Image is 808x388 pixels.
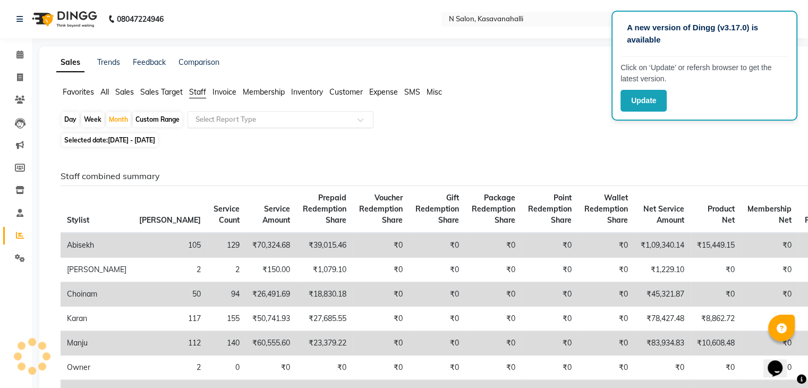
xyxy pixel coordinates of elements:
span: Product Net [708,204,735,225]
td: ₹0 [409,258,465,282]
iframe: chat widget [763,345,797,377]
td: ₹0 [353,307,409,331]
td: ₹26,491.69 [246,282,296,307]
span: Invoice [212,87,236,97]
td: ₹0 [465,356,522,380]
td: 105 [133,233,207,258]
td: 2 [207,258,246,282]
td: Choinam [61,282,133,307]
td: ₹0 [578,307,634,331]
span: Sales [115,87,134,97]
div: Week [81,112,104,127]
td: ₹0 [691,282,741,307]
span: Sales Target [140,87,183,97]
img: logo [27,4,100,34]
td: ₹0 [409,307,465,331]
td: ₹0 [465,331,522,356]
td: 117 [133,307,207,331]
td: ₹0 [465,307,522,331]
td: ₹0 [246,356,296,380]
td: ₹45,321.87 [634,282,691,307]
span: Stylist [67,215,89,225]
span: Prepaid Redemption Share [303,193,346,225]
td: ₹1,079.10 [296,258,353,282]
td: ₹150.00 [246,258,296,282]
td: ₹0 [353,331,409,356]
td: ₹70,324.68 [246,233,296,258]
div: Month [106,112,131,127]
td: ₹39,015.46 [296,233,353,258]
td: ₹0 [691,356,741,380]
span: Voucher Redemption Share [359,193,403,225]
p: Click on ‘Update’ or refersh browser to get the latest version. [620,62,788,85]
td: ₹0 [353,356,409,380]
td: Owner [61,356,133,380]
button: Update [620,90,667,112]
td: [PERSON_NAME] [61,258,133,282]
td: ₹0 [741,282,798,307]
a: Feedback [133,57,166,67]
span: SMS [404,87,420,97]
td: 94 [207,282,246,307]
td: ₹0 [578,233,634,258]
td: 50 [133,282,207,307]
span: Membership [243,87,285,97]
td: ₹78,427.48 [634,307,691,331]
div: Custom Range [133,112,182,127]
td: ₹0 [741,233,798,258]
span: All [100,87,109,97]
span: Customer [329,87,363,97]
td: ₹0 [741,331,798,356]
td: ₹0 [634,356,691,380]
div: Day [62,112,79,127]
td: ₹0 [578,258,634,282]
td: Karan [61,307,133,331]
span: Wallet Redemption Share [584,193,628,225]
b: 08047224946 [117,4,164,34]
td: ₹83,934.83 [634,331,691,356]
td: Manju [61,331,133,356]
span: Package Redemption Share [472,193,515,225]
td: ₹60,555.60 [246,331,296,356]
span: [DATE] - [DATE] [108,136,155,144]
td: ₹50,741.93 [246,307,296,331]
td: ₹0 [578,331,634,356]
td: 0 [207,356,246,380]
h6: Staff combined summary [61,171,785,181]
td: ₹0 [691,258,741,282]
td: 140 [207,331,246,356]
td: ₹0 [522,356,578,380]
td: ₹0 [522,331,578,356]
span: Misc [427,87,442,97]
td: ₹0 [522,307,578,331]
td: ₹0 [522,233,578,258]
td: ₹8,862.72 [691,307,741,331]
span: Net Service Amount [643,204,684,225]
td: ₹0 [741,356,798,380]
td: ₹0 [296,356,353,380]
td: ₹0 [522,258,578,282]
td: ₹0 [353,282,409,307]
td: ₹18,830.18 [296,282,353,307]
td: ₹0 [353,258,409,282]
td: ₹0 [353,233,409,258]
span: Gift Redemption Share [415,193,459,225]
a: Comparison [178,57,219,67]
p: A new version of Dingg (v3.17.0) is available [627,22,782,46]
td: 2 [133,258,207,282]
td: ₹1,09,340.14 [634,233,691,258]
td: 155 [207,307,246,331]
td: ₹0 [465,233,522,258]
td: ₹15,449.15 [691,233,741,258]
td: ₹0 [409,282,465,307]
span: Service Amount [262,204,290,225]
span: Service Count [214,204,240,225]
span: Inventory [291,87,323,97]
td: ₹23,379.22 [296,331,353,356]
td: ₹0 [409,233,465,258]
td: ₹0 [578,282,634,307]
span: Selected date: [62,133,158,147]
span: Expense [369,87,398,97]
td: Abisekh [61,233,133,258]
td: ₹0 [741,307,798,331]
